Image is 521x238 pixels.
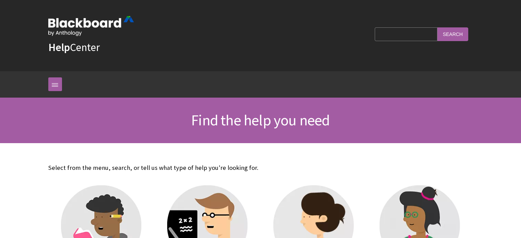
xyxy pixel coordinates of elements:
[48,40,100,54] a: HelpCenter
[48,16,134,36] img: Blackboard by Anthology
[437,27,468,41] input: Search
[191,111,330,129] span: Find the help you need
[48,40,70,54] strong: Help
[48,163,473,172] p: Select from the menu, search, or tell us what type of help you're looking for.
